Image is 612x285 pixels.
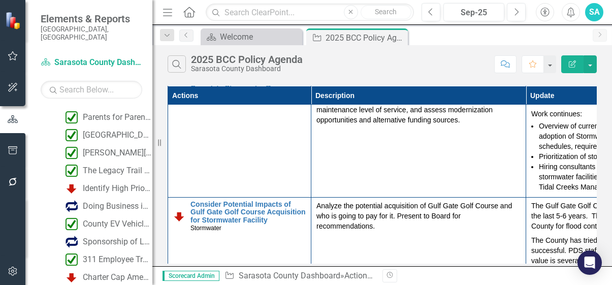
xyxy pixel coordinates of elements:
[83,166,152,175] div: The Legacy Trail Connector to [PERSON_NAME][GEOGRAPHIC_DATA]
[63,163,152,179] a: The Legacy Trail Connector to [PERSON_NAME][GEOGRAPHIC_DATA]
[163,271,219,281] span: Scorecard Admin
[63,180,152,197] a: Identify High Priority Inflow & Infiltration Contributors
[326,31,405,44] div: 2025 BCC Policy Agenda
[190,201,306,224] a: Consider Potential Impacts of Gulf Gate Golf Course Acquisition for Stormwater Facility
[220,30,300,43] div: Welcome
[375,8,397,16] span: Search
[316,201,521,231] p: Analyze the potential acquisition of Gulf Gate Golf Course and who is going to pay for it. Presen...
[66,182,78,195] img: Below Plan
[577,250,602,275] div: Open Intercom Messenger
[5,11,23,29] img: ClearPoint Strategy
[239,271,340,280] a: Sarasota County Dashboard
[41,81,142,99] input: Search Below...
[63,234,152,250] a: Sponsorship of Legislation Enacting Statutory Change
[224,270,375,282] div: » »
[66,271,78,283] img: Below Plan
[173,210,185,223] img: Below Plan
[83,184,152,193] div: Identify High Priority Inflow & Infiltration Contributors
[63,145,152,161] a: [PERSON_NAME][GEOGRAPHIC_DATA] and Boathouse
[83,131,152,140] div: [GEOGRAPHIC_DATA]
[191,65,303,73] div: Sarasota County Dashboard
[66,200,78,212] img: Carry Forward
[66,218,78,230] img: Completed
[83,237,152,246] div: Sponsorship of Legislation Enacting Statutory Change
[63,198,152,214] a: Doing Business in [GEOGRAPHIC_DATA] Virtual Resource Center
[83,148,152,157] div: [PERSON_NAME][GEOGRAPHIC_DATA] and Boathouse
[191,54,303,65] div: 2025 BCC Policy Agenda
[83,113,152,122] div: Parents for Parents (P4P) Peer Navigation Evaluation
[83,202,152,211] div: Doing Business in [GEOGRAPHIC_DATA] Virtual Resource Center
[66,111,78,123] img: Completed
[63,251,152,268] a: 311 Employee Training Manual and Quality Assurance Form
[344,271,373,280] a: Actions
[443,3,505,21] button: Sep-25
[66,236,78,248] img: Carry Forward
[63,127,152,143] a: [GEOGRAPHIC_DATA]
[316,84,521,125] p: Complete a comprehensive evaluation of the entire Stormwater Environmental Utility (SEU) to ident...
[83,273,152,282] div: Charter Cap Amendment for Emergency Debt
[66,147,78,159] img: Completed
[83,255,152,264] div: 311 Employee Training Manual and Quality Assurance Form
[311,81,526,198] td: Double-Click to Edit
[66,254,78,266] img: Completed
[66,129,78,141] img: Completed
[63,109,152,125] a: Parents for Parents (P4P) Peer Navigation Evaluation
[361,5,411,19] button: Search
[206,4,413,21] input: Search ClearPoint...
[190,225,221,232] span: Stormwater
[447,7,501,19] div: Sep-25
[66,165,78,177] img: Completed
[41,57,142,69] a: Sarasota County Dashboard
[63,216,152,232] a: County EV Vehicle Support Plan
[41,13,142,25] span: Elements & Reports
[83,219,152,229] div: County EV Vehicle Support Plan
[41,25,142,42] small: [GEOGRAPHIC_DATA], [GEOGRAPHIC_DATA]
[203,30,300,43] a: Welcome
[585,3,603,21] button: SA
[168,81,311,198] td: Double-Click to Edit Right Click for Context Menu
